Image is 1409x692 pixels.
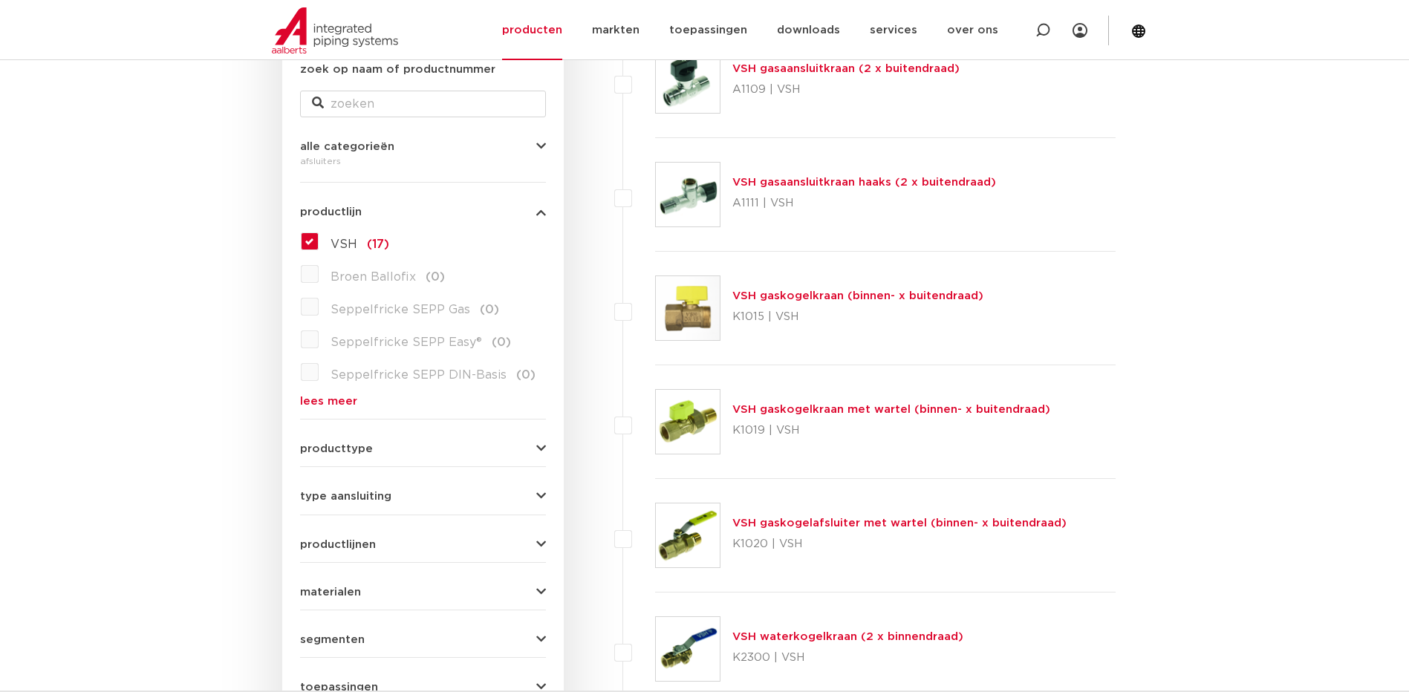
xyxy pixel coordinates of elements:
p: K1019 | VSH [732,419,1050,443]
a: VSH gaskogelkraan met wartel (binnen- x buitendraad) [732,404,1050,415]
span: productlijn [300,206,362,218]
span: alle categorieën [300,141,394,152]
span: (17) [367,238,389,250]
a: VSH gasaansluitkraan haaks (2 x buitendraad) [732,177,996,188]
span: productlijnen [300,539,376,550]
input: zoeken [300,91,546,117]
span: (0) [516,369,536,381]
span: Seppelfricke SEPP Gas [331,304,470,316]
img: Thumbnail for VSH gasaansluitkraan haaks (2 x buitendraad) [656,163,720,226]
img: Thumbnail for VSH gaskogelafsluiter met wartel (binnen- x buitendraad) [656,503,720,567]
a: VSH gasaansluitkraan (2 x buitendraad) [732,63,960,74]
a: VSH waterkogelkraan (2 x binnendraad) [732,631,963,642]
a: VSH gaskogelkraan (binnen- x buitendraad) [732,290,983,301]
button: alle categorieën [300,141,546,152]
button: productlijn [300,206,546,218]
span: materialen [300,587,361,598]
button: productlijnen [300,539,546,550]
span: type aansluiting [300,491,391,502]
span: VSH [331,238,357,250]
label: zoek op naam of productnummer [300,61,495,79]
a: VSH gaskogelafsluiter met wartel (binnen- x buitendraad) [732,518,1067,529]
span: Broen Ballofix [331,271,416,283]
div: afsluiters [300,152,546,170]
span: Seppelfricke SEPP DIN-Basis [331,369,507,381]
span: segmenten [300,634,365,645]
span: (0) [480,304,499,316]
span: producttype [300,443,373,454]
p: K2300 | VSH [732,646,963,670]
p: A1109 | VSH [732,78,960,102]
p: A1111 | VSH [732,192,996,215]
img: Thumbnail for VSH gasaansluitkraan (2 x buitendraad) [656,49,720,113]
button: materialen [300,587,546,598]
p: K1020 | VSH [732,532,1067,556]
span: (0) [492,336,511,348]
span: Seppelfricke SEPP Easy® [331,336,482,348]
button: producttype [300,443,546,454]
img: Thumbnail for VSH gaskogelkraan (binnen- x buitendraad) [656,276,720,340]
img: Thumbnail for VSH waterkogelkraan (2 x binnendraad) [656,617,720,681]
button: segmenten [300,634,546,645]
img: Thumbnail for VSH gaskogelkraan met wartel (binnen- x buitendraad) [656,390,720,454]
a: lees meer [300,396,546,407]
p: K1015 | VSH [732,305,983,329]
span: (0) [426,271,445,283]
button: type aansluiting [300,491,546,502]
